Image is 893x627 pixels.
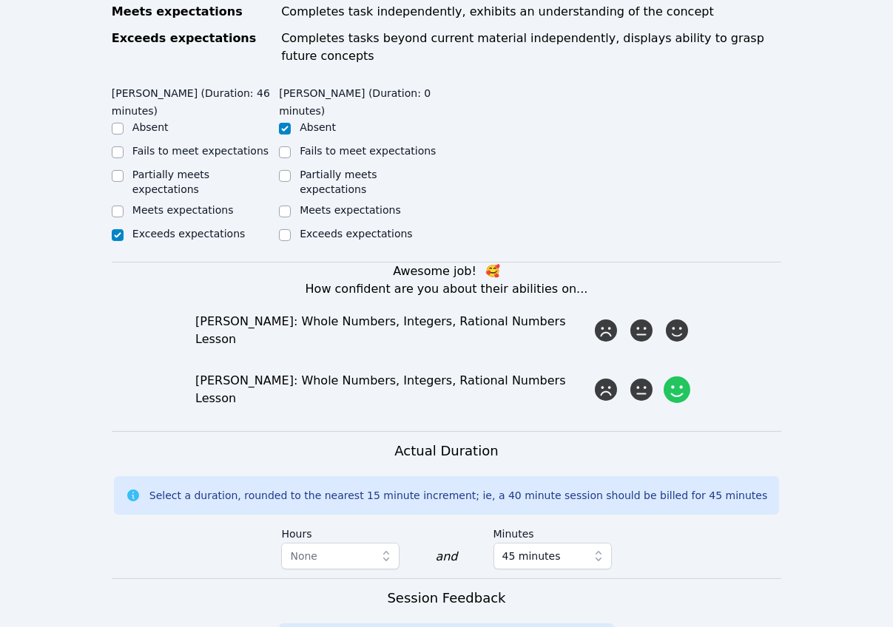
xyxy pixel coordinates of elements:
button: 45 minutes [493,543,612,569]
div: [PERSON_NAME]: Whole Numbers, Integers, Rational Numbers Lesson [195,372,591,407]
label: Fails to meet expectations [132,145,269,157]
h3: Session Feedback [387,588,505,609]
label: Absent [132,121,169,133]
div: Completes tasks beyond current material independently, displays ability to grasp future concepts [281,30,781,65]
div: Select a duration, rounded to the nearest 15 minute increment; ie, a 40 minute session should be ... [149,488,767,503]
span: 45 minutes [502,547,561,565]
div: Completes task independently, exhibits an understanding of the concept [281,3,781,21]
label: Fails to meet expectations [300,145,436,157]
label: Exceeds expectations [300,228,412,240]
span: kisses [485,264,500,278]
label: Partially meets expectations [300,169,377,195]
h3: Actual Duration [394,441,498,461]
span: How confident are you about their abilities on... [306,282,588,296]
legend: [PERSON_NAME] (Duration: 46 minutes) [112,80,279,120]
label: Meets expectations [300,204,401,216]
span: None [290,550,317,562]
div: Meets expectations [112,3,272,21]
div: Exceeds expectations [112,30,272,65]
label: Meets expectations [132,204,234,216]
label: Exceeds expectations [132,228,245,240]
legend: [PERSON_NAME] (Duration: 0 minutes) [279,80,446,120]
label: Hours [281,521,400,543]
label: Absent [300,121,336,133]
span: Awesome job! [393,264,476,278]
div: and [435,548,457,566]
div: [PERSON_NAME]: Whole Numbers, Integers, Rational Numbers Lesson [195,313,591,348]
label: Minutes [493,521,612,543]
label: Partially meets expectations [132,169,209,195]
button: None [281,543,400,569]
